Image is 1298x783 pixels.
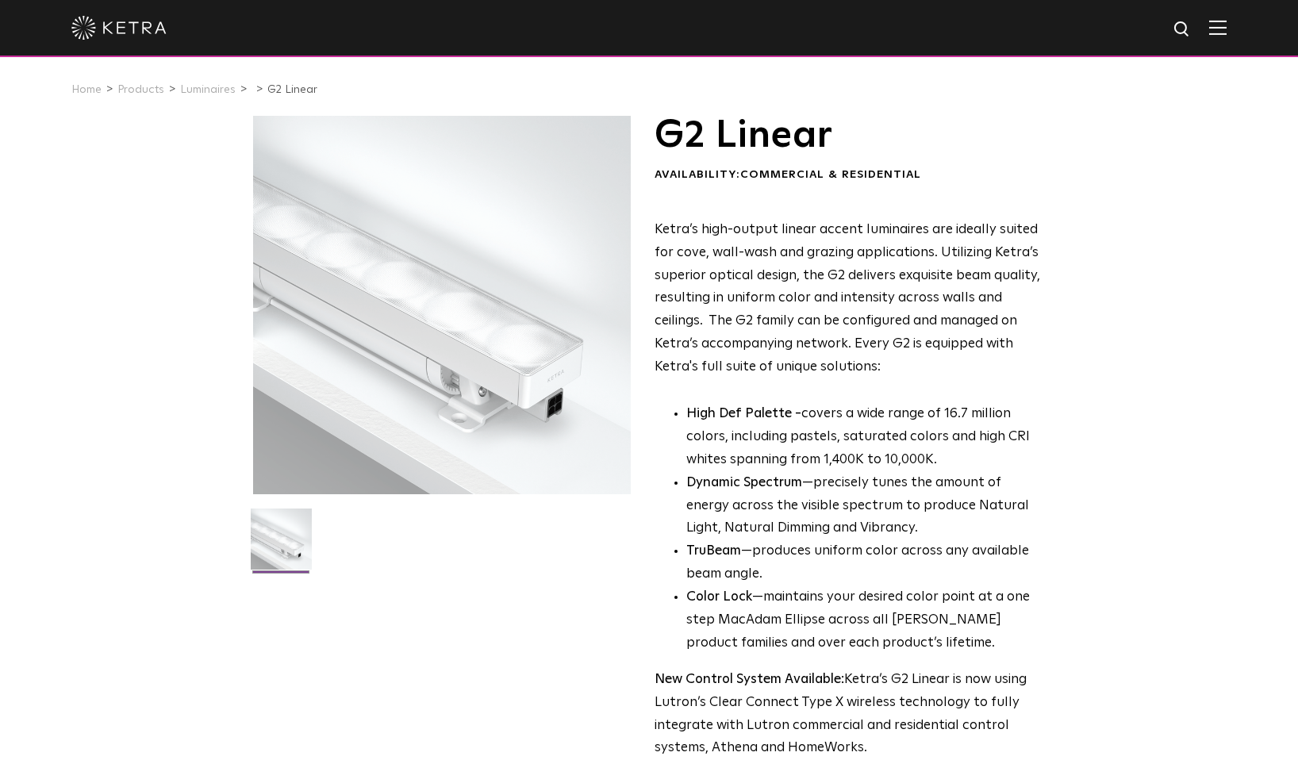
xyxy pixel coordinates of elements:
img: G2-Linear-2021-Web-Square [251,509,312,581]
img: search icon [1173,20,1192,40]
p: Ketra’s high-output linear accent luminaires are ideally suited for cove, wall-wash and grazing a... [655,219,1041,379]
li: —precisely tunes the amount of energy across the visible spectrum to produce Natural Light, Natur... [686,472,1041,541]
strong: New Control System Available: [655,673,844,686]
strong: TruBeam [686,544,741,558]
img: Hamburger%20Nav.svg [1209,20,1227,35]
div: Availability: [655,167,1041,183]
strong: Color Lock [686,590,752,604]
a: G2 Linear [267,84,317,95]
strong: High Def Palette - [686,407,801,420]
span: Commercial & Residential [740,169,921,180]
a: Products [117,84,164,95]
a: Luminaires [180,84,236,95]
p: covers a wide range of 16.7 million colors, including pastels, saturated colors and high CRI whit... [686,403,1041,472]
h1: G2 Linear [655,116,1041,155]
a: Home [71,84,102,95]
li: —maintains your desired color point at a one step MacAdam Ellipse across all [PERSON_NAME] produc... [686,586,1041,655]
p: Ketra’s G2 Linear is now using Lutron’s Clear Connect Type X wireless technology to fully integra... [655,669,1041,761]
li: —produces uniform color across any available beam angle. [686,540,1041,586]
img: ketra-logo-2019-white [71,16,167,40]
strong: Dynamic Spectrum [686,476,802,489]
